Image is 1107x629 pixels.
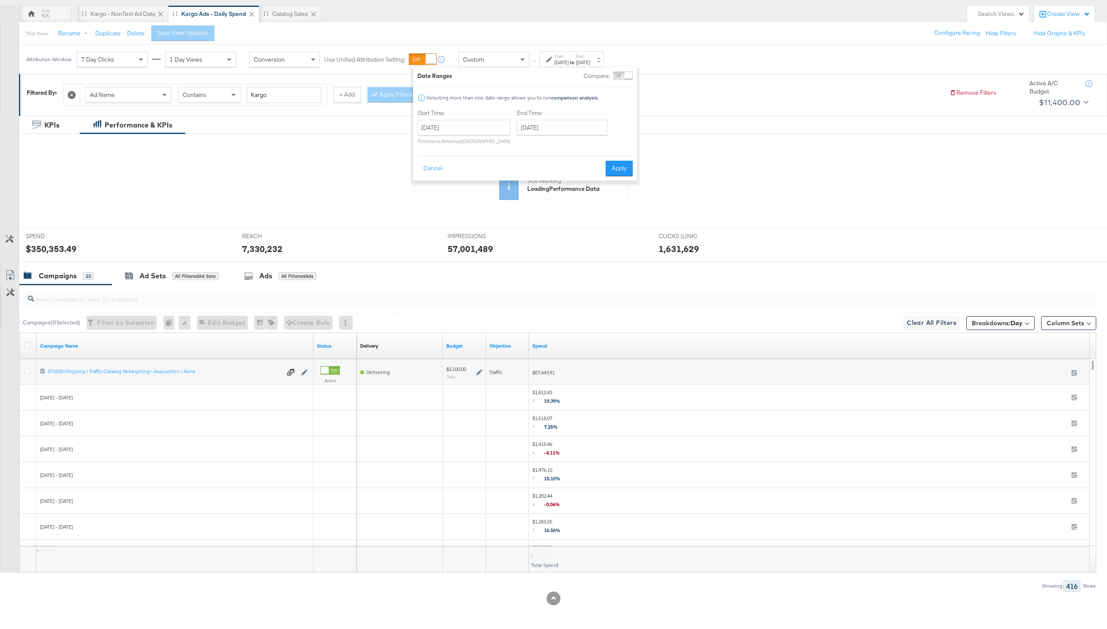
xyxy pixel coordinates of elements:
div: Search Views [978,10,1025,18]
span: Traffic [489,369,502,375]
span: 16.56% [544,527,567,533]
p: Timezone: America/[GEOGRAPHIC_DATA] [417,138,510,144]
div: Drag to reorder tab [82,11,87,16]
span: Ad Name [90,91,115,99]
span: Delivering [366,369,390,375]
span: Custom [463,56,484,63]
div: Performance & KPIs [105,120,172,130]
span: Clear All Filters [907,318,956,328]
div: Showing: [1042,583,1063,589]
span: ↑ [532,526,544,532]
input: Search Campaigns by Name, ID or Objective [34,287,995,304]
div: Campaigns [39,271,77,281]
a: 071025-Ongoing | Traffic Catalog Retargeting | Acquisition | Aerie [48,368,282,377]
div: [DATE] [554,59,569,66]
span: Contains [183,91,206,99]
input: Enter a search term [247,87,321,103]
span: [DATE] - [DATE] [40,523,73,530]
div: 071025-Ongoing | Traffic Catalog Retargeting | Acquisition | Aerie [48,368,282,375]
a: The maximum amount you're willing to spend on your ads, on average each day or over the lifetime ... [446,343,482,349]
span: -4.11% [544,449,566,456]
div: 416 [1063,581,1080,592]
span: ↑ [532,397,544,403]
div: Ads [259,271,272,281]
a: Reflects the ability of your Ad Campaign to achieve delivery based on ad states, schedule and bud... [360,343,378,349]
span: 7 Day Clicks [81,56,114,63]
div: Filtered By: [27,89,57,97]
span: -0.06% [544,501,566,508]
span: Breakdowns: [972,319,1023,327]
div: All Filtered Ad Sets [172,272,218,280]
span: $1,283.25 [532,518,1068,536]
div: Ad Sets [140,271,166,281]
button: Cancel [417,161,448,176]
sub: Daily [446,374,455,379]
span: [DATE] - [DATE] [40,420,73,427]
button: Duplicate [95,29,121,37]
label: End: [576,53,590,59]
span: $1,476.10 [532,467,1068,484]
button: $11,400.00 [1035,96,1090,109]
span: $1,100.94 [532,544,1068,562]
span: [DATE] - [DATE] [40,498,73,504]
span: 15.10% [544,475,567,482]
a: The total amount spent to date. [532,343,1086,349]
b: Day [1011,319,1023,327]
span: ↑ [530,59,538,62]
button: Delete [127,29,145,37]
span: ↓ [532,500,544,507]
label: Use Unified Attribution Setting: [324,56,405,64]
div: [DATE] [576,59,590,66]
label: Compare: [584,72,610,80]
button: Hide Filters [986,29,1016,37]
div: Create View [1047,10,1090,19]
div: Delivery [360,343,378,349]
button: Hide Graphs & KPIs [1033,29,1085,37]
div: Drag to reorder tab [173,11,177,16]
span: 7.25% [544,423,564,430]
button: Remove Filters [949,89,996,97]
span: 19.39% [544,398,567,404]
div: All Filtered Ads [279,272,316,280]
div: Selecting more than one date range allows you to run . [426,95,599,101]
span: ↑ [532,423,544,429]
span: $57,443.91 [532,369,1068,376]
button: Rename [52,26,97,41]
button: Configure Pacing [928,25,986,41]
button: Column Sets [1041,316,1096,330]
label: Active [320,378,340,383]
span: [DATE] - [DATE] [40,472,73,478]
div: Campaigns ( 0 Selected) [23,319,80,327]
div: Kargo Ads - Daily Spend [181,10,246,18]
span: Total Spend [531,562,558,568]
a: Your campaign's objective. [489,343,526,349]
span: $1,812.43 [532,389,1068,407]
span: ↓ [532,448,544,455]
div: KK [41,12,49,20]
div: Rows [1083,583,1096,589]
span: $1,518.07 [532,415,1068,433]
button: Apply [606,161,633,176]
div: Date Ranges [417,72,452,80]
span: [DATE] - [DATE] [40,394,73,401]
span: Conversion [254,56,285,63]
strong: to [569,59,576,65]
div: Attribution Window: [26,56,72,62]
div: $11,400.00 [1039,96,1080,109]
a: Shows the current state of your Ad Campaign. [317,343,353,349]
label: End Time: [517,109,611,117]
div: Drag to reorder tab [264,11,268,16]
div: Catalog Sales [272,10,308,18]
div: KPIs [44,120,59,130]
button: Breakdowns:Day [966,316,1035,330]
div: 0 [163,316,179,330]
div: Active A/C Budget [1029,79,1077,95]
span: $1,415.46 [532,441,1068,458]
button: Clear All Filters [903,316,960,330]
span: 1 Day Views [170,56,202,63]
div: $2,100.00 [446,366,466,373]
label: Start: [554,53,569,59]
a: Your campaign name. [40,343,310,349]
span: [DATE] - [DATE] [40,446,73,452]
strong: comparison analysis [551,94,598,101]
